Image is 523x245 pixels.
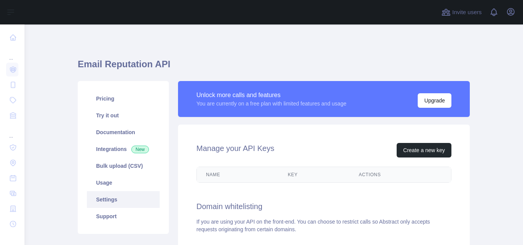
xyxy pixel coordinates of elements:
[196,143,274,157] h2: Manage your API Keys
[196,91,346,100] div: Unlock more calls and features
[6,46,18,61] div: ...
[397,143,451,157] button: Create a new key
[196,100,346,107] div: You are currently on a free plan with limited features and usage
[87,174,160,191] a: Usage
[440,6,483,18] button: Invite users
[350,167,451,182] th: Actions
[87,208,160,225] a: Support
[6,124,18,139] div: ...
[279,167,350,182] th: Key
[87,157,160,174] a: Bulk upload (CSV)
[87,191,160,208] a: Settings
[131,146,149,153] span: New
[197,167,279,182] th: Name
[452,8,482,17] span: Invite users
[78,58,470,76] h1: Email Reputation API
[196,201,451,212] h2: Domain whitelisting
[87,90,160,107] a: Pricing
[87,107,160,124] a: Try it out
[418,93,451,108] button: Upgrade
[87,141,160,157] a: Integrations New
[87,124,160,141] a: Documentation
[196,218,451,233] div: If you are using your API on the front-end. You can choose to restrict calls so Abstract only acc...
